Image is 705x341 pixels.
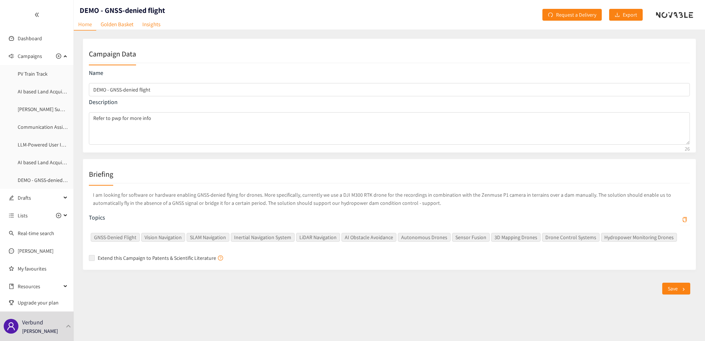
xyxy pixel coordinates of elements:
span: Autonomous Drones [398,233,451,242]
span: 3D Mapping Drones [494,233,537,241]
span: Lists [18,208,28,223]
textarea: Campaign description [89,112,690,145]
span: plus-circle [56,213,61,218]
h2: Briefing [89,169,113,179]
span: Sensor Fusion [452,233,490,242]
span: AI Obstacle Avoidance [345,233,393,241]
span: AI Obstacle Avoidance [341,233,396,242]
span: plus-circle [56,54,61,59]
span: Inertial Navigation System [234,233,291,241]
h1: DEMO - GNSS-denied flight [80,5,165,15]
input: Campaign name [89,83,690,96]
a: LLM-Powered User Interaction Layer [18,141,97,148]
p: I am looking for software or hardware enabling GNSS-denied flying for drones. More specifically, ... [89,189,690,209]
span: download [615,12,620,18]
iframe: Chat Widget [668,306,705,341]
span: Vision Navigation [145,233,182,241]
a: [PERSON_NAME] Support [18,106,73,113]
span: Drone Control Systems [545,233,596,241]
a: PV Train Track [18,70,48,77]
span: Sensor Fusion [455,233,486,241]
p: Description [89,98,690,106]
p: Name [89,69,690,77]
span: Campaigns [18,49,42,63]
span: Hydropower Monitoring Drones [601,233,677,242]
a: Communication Assistant [18,124,74,130]
span: Hydropower Monitoring Drones [604,233,674,241]
span: question-circle [218,255,223,261]
a: [PERSON_NAME] [18,248,53,254]
a: Home [74,18,96,31]
span: Inertial Navigation System [231,233,295,242]
span: double-left [34,12,39,17]
span: GNSS-Denied Flight [94,233,136,241]
button: GNSS-Denied FlightVision NavigationSLAM NavigationInertial Navigation SystemLiDAR NavigationAI Ob... [680,213,690,225]
a: My favourites [18,261,68,276]
span: sound [9,54,14,59]
span: GNSS-Denied Flight [91,233,140,242]
span: Drone Control Systems [542,233,600,242]
span: Request a Delivery [556,11,596,19]
p: Topics [89,214,105,222]
span: SLAM Navigation [187,233,229,242]
a: AI based Land Acquisition - Stakeholdermanagement [18,88,134,95]
h2: Campaign Data [89,49,136,59]
span: Export [623,11,637,19]
button: Save [662,283,690,294]
button: redoRequest a Delivery [542,9,602,21]
span: SLAM Navigation [190,233,226,241]
a: Insights [138,18,165,30]
span: redo [548,12,553,18]
span: 3D Mapping Drones [491,233,541,242]
input: GNSS-Denied FlightVision NavigationSLAM NavigationInertial Navigation SystemLiDAR NavigationAI Ob... [678,233,680,242]
a: Golden Basket [96,18,138,30]
span: Save [668,285,678,293]
span: Autonomous Drones [401,233,447,241]
a: AI based Land Acquisition [18,159,74,166]
button: downloadExport [609,9,643,21]
span: edit [9,195,14,200]
a: Dashboard [18,35,42,42]
div: Chat-Widget [668,306,705,341]
span: Vision Navigation [141,233,185,242]
a: DEMO - GNSS-denied flight [18,177,75,183]
span: Drafts [18,190,61,205]
span: Extend this Campaign to Patents & Scientific Literature [95,254,216,262]
span: copy [682,217,687,223]
span: unordered-list [9,213,14,218]
a: Real-time search [18,230,54,237]
span: LiDAR Navigation [299,233,337,241]
span: LiDAR Navigation [296,233,340,242]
